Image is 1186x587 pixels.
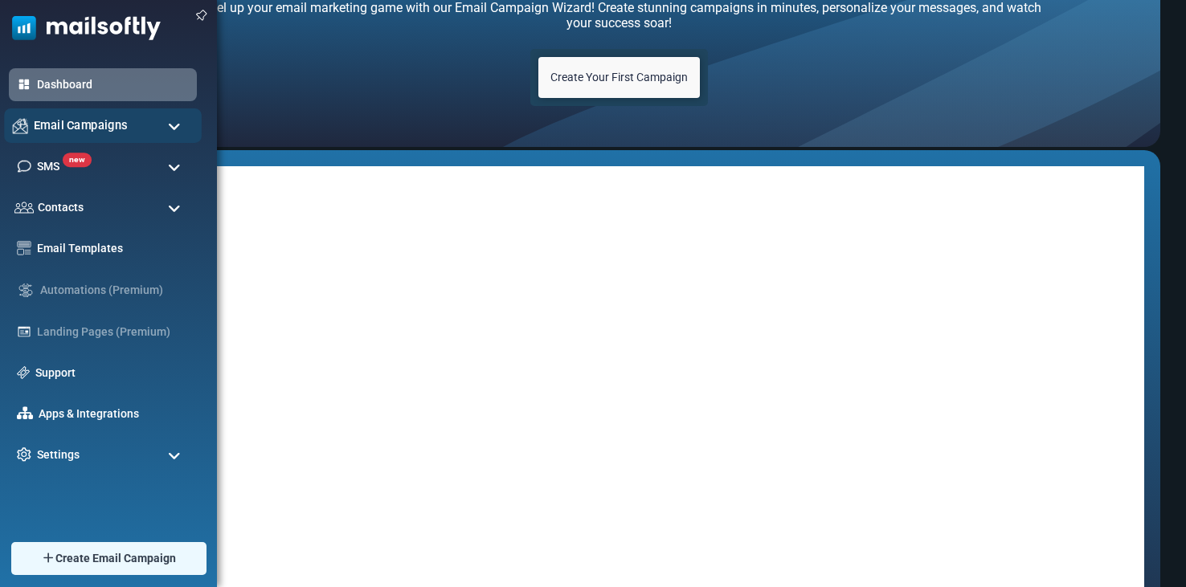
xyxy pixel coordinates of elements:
[17,241,31,255] img: email-templates-icon.svg
[37,158,59,175] span: SMS
[17,447,31,462] img: settings-icon.svg
[550,71,688,84] span: Create Your First Campaign
[39,406,189,422] a: Apps & Integrations
[38,199,84,216] span: Contacts
[17,324,31,339] img: landing_pages.svg
[17,281,35,300] img: workflow.svg
[37,240,189,257] a: Email Templates
[17,159,31,173] img: sms-icon.png
[63,153,92,167] span: new
[55,550,176,567] span: Create Email Campaign
[37,76,189,93] a: Dashboard
[35,365,189,381] a: Support
[37,446,80,463] span: Settings
[17,366,30,379] img: support-icon.svg
[14,202,34,213] img: contacts-icon.svg
[34,116,128,134] span: Email Campaigns
[17,77,31,92] img: dashboard-icon-active.svg
[13,118,28,133] img: campaigns-icon.png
